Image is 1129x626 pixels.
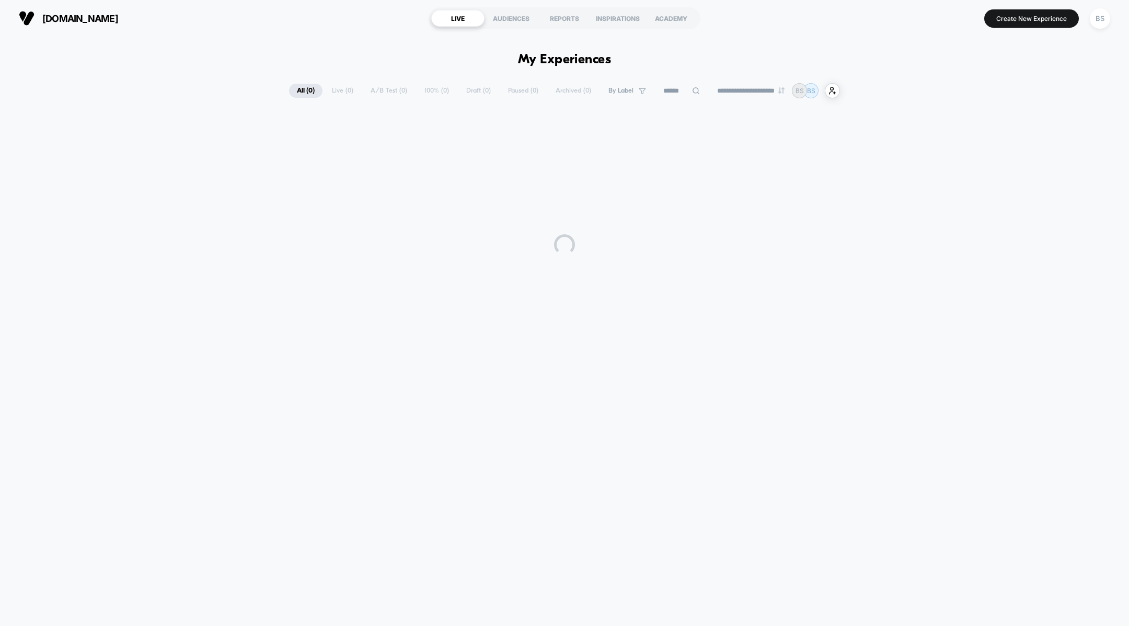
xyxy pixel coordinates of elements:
div: REPORTS [538,10,591,27]
h1: My Experiences [518,52,612,67]
span: By Label [608,87,633,95]
span: [DOMAIN_NAME] [42,13,118,24]
div: BS [1090,8,1110,29]
p: BS [807,87,815,95]
button: Create New Experience [984,9,1079,28]
div: AUDIENCES [485,10,538,27]
div: ACADEMY [644,10,698,27]
img: Visually logo [19,10,34,26]
button: [DOMAIN_NAME] [16,10,121,27]
p: BS [796,87,804,95]
img: end [778,87,785,94]
button: BS [1087,8,1113,29]
div: LIVE [431,10,485,27]
span: All ( 0 ) [289,84,322,98]
div: INSPIRATIONS [591,10,644,27]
